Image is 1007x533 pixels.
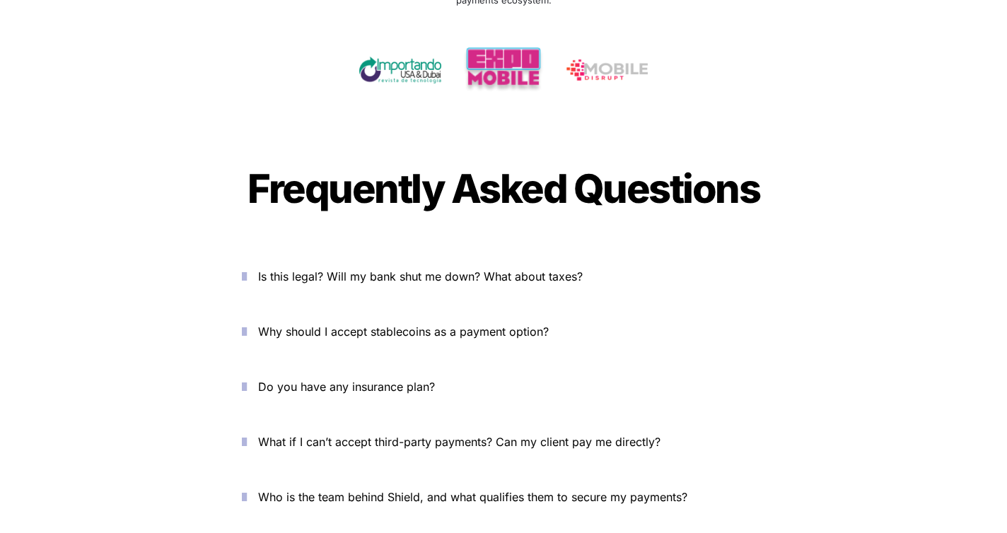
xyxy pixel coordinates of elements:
button: Do you have any insurance plan? [221,365,786,409]
span: Why should I accept stablecoins as a payment option? [258,324,549,339]
button: Who is the team behind Shield, and what qualifies them to secure my payments? [221,475,786,519]
button: Why should I accept stablecoins as a payment option? [221,310,786,353]
span: Do you have any insurance plan? [258,380,435,394]
span: What if I can’t accept third-party payments? Can my client pay me directly? [258,435,660,449]
button: What if I can’t accept third-party payments? Can my client pay me directly? [221,420,786,464]
span: Frequently Asked Questions [248,165,759,213]
span: Who is the team behind Shield, and what qualifies them to secure my payments? [258,490,687,504]
button: Is this legal? Will my bank shut me down? What about taxes? [221,254,786,298]
span: Is this legal? Will my bank shut me down? What about taxes? [258,269,583,283]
